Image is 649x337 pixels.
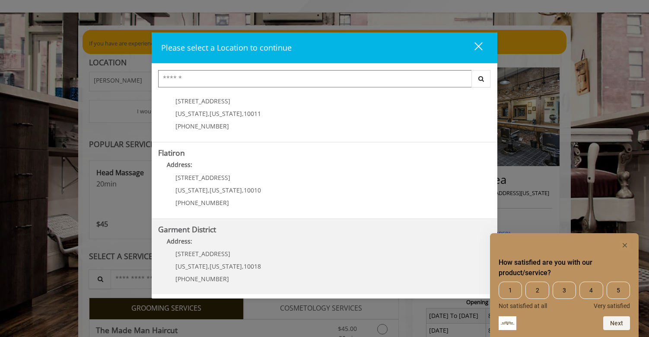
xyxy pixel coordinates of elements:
[175,262,208,270] span: [US_STATE]
[208,109,210,118] span: ,
[579,282,603,299] span: 4
[244,186,261,194] span: 10010
[525,282,549,299] span: 2
[167,84,192,93] b: Address:
[499,240,630,330] div: How satisfied are you with our product/service? Select an option from 1 to 5, with 1 being Not sa...
[553,282,576,299] span: 3
[175,275,229,283] span: [PHONE_NUMBER]
[161,42,292,53] span: Please select a Location to continue
[210,186,242,194] span: [US_STATE]
[210,262,242,270] span: [US_STATE]
[242,109,244,118] span: ,
[620,240,630,250] button: Hide survey
[175,250,230,258] span: [STREET_ADDRESS]
[210,109,242,118] span: [US_STATE]
[167,160,192,169] b: Address:
[158,148,185,158] b: Flatiron
[175,97,230,105] span: [STREET_ADDRESS]
[244,109,261,118] span: 10011
[175,122,229,130] span: [PHONE_NUMBER]
[175,109,208,118] span: [US_STATE]
[208,262,210,270] span: ,
[476,76,486,82] i: Search button
[242,262,244,270] span: ,
[244,262,261,270] span: 10018
[242,186,244,194] span: ,
[499,302,547,309] span: Not satisfied at all
[499,282,630,309] div: How satisfied are you with our product/service? Select an option from 1 to 5, with 1 being Not sa...
[158,70,472,87] input: Search Center
[175,173,230,182] span: [STREET_ADDRESS]
[175,199,229,207] span: [PHONE_NUMBER]
[167,237,192,245] b: Address:
[464,42,482,55] div: close dialog
[499,282,522,299] span: 1
[208,186,210,194] span: ,
[158,70,491,92] div: Center Select
[175,186,208,194] span: [US_STATE]
[458,39,488,57] button: close dialog
[594,302,630,309] span: Very satisfied
[158,224,216,234] b: Garment District
[499,257,630,278] h2: How satisfied are you with our product/service? Select an option from 1 to 5, with 1 being Not sa...
[603,316,630,330] button: Next question
[607,282,630,299] span: 5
